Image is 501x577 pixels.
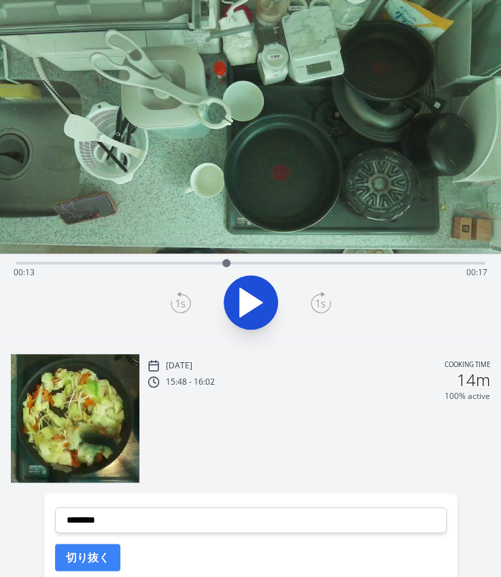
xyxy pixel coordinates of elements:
button: 切り抜く [55,544,120,571]
span: 00:13 [14,266,35,278]
img: 250824064914_thumb.jpeg [11,354,139,483]
p: 100% active [445,391,490,402]
p: 15:48 - 16:02 [165,377,214,387]
p: Cooking time [445,360,490,372]
span: 00:17 [466,266,487,278]
h2: 14m [457,372,490,388]
p: [DATE] [165,360,192,371]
